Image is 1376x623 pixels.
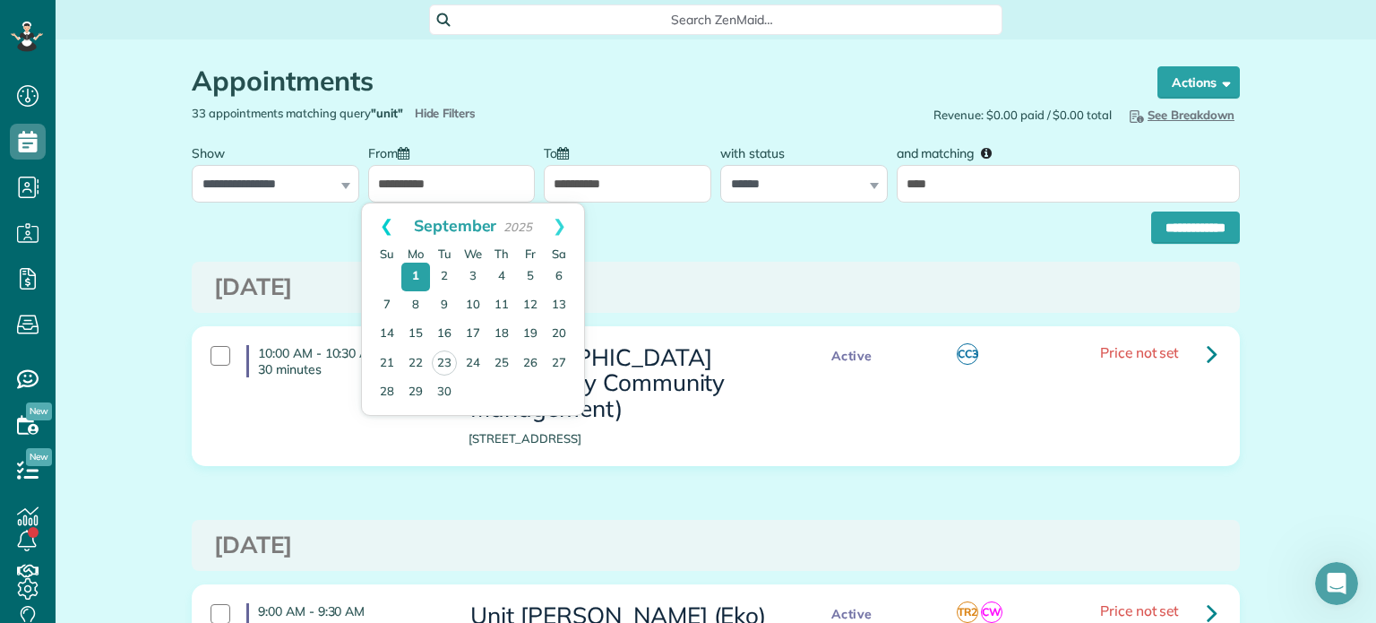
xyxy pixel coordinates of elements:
a: 10 [459,291,487,320]
span: New [26,402,52,420]
div: Account Settings [26,442,332,475]
div: Account Settings [37,449,300,468]
a: 18 [487,320,516,349]
div: 33 appointments matching query [178,105,716,122]
div: • 2h ago [187,271,238,290]
span: Rate your conversation [80,254,226,268]
span: Hide Filters [415,105,477,122]
a: 20 [545,320,573,349]
a: 2 [430,263,459,291]
a: 22 [401,350,430,378]
span: Revenue: $0.00 paid / $0.00 total [933,107,1112,124]
label: From [368,135,418,169]
h3: [GEOGRAPHIC_DATA] (Bridge City Community Management) [469,345,786,422]
span: Price not set [1100,601,1179,619]
span: CC3 [957,343,978,365]
span: Active [822,345,881,368]
span: Saturday [552,247,566,261]
a: 13 [545,291,573,320]
button: Messages [119,458,238,530]
span: New [26,448,52,466]
a: 24 [459,350,487,378]
a: 25 [487,350,516,378]
img: Profile image for Edgar [37,253,73,289]
span: See Breakdown [1126,108,1234,122]
a: 27 [545,350,573,378]
span: 2025 [503,220,532,234]
a: 14 [373,320,401,349]
span: Search for help [37,408,145,427]
span: Thursday [494,247,509,261]
img: Profile image for Edgar [260,29,296,65]
span: Friday [525,247,536,261]
a: 16 [430,320,459,349]
div: Recent messageProfile image for EdgarRate your conversation[PERSON_NAME]•2h ago [18,211,340,305]
a: 8 [401,291,430,320]
p: How can we help? [36,158,322,188]
p: 30 minutes [258,361,442,377]
button: Search for help [26,399,332,435]
button: Actions [1157,66,1240,99]
a: 28 [373,378,401,407]
a: 3 [459,263,487,291]
img: Profile image for Jorge [192,29,228,65]
span: Price not set [1100,343,1179,361]
a: 15 [401,320,430,349]
a: 1 [401,263,430,291]
span: Monday [408,247,424,261]
div: Close [308,29,340,61]
label: and matching [897,135,1005,169]
a: 26 [516,350,545,378]
a: Prev [362,203,411,248]
span: Messages [149,503,211,515]
a: 12 [516,291,545,320]
p: Hi [PERSON_NAME] [36,127,322,158]
span: September [414,215,497,235]
a: 9 [430,291,459,320]
button: Help [239,458,358,530]
p: [STREET_ADDRESS] [469,430,786,447]
iframe: Intercom live chat [1315,562,1358,605]
a: 30 [430,378,459,407]
a: 7 [373,291,401,320]
a: 21 [373,350,401,378]
span: CW [981,601,1002,623]
a: 4 [487,263,516,291]
img: logo [36,34,64,63]
button: See Breakdown [1121,105,1240,125]
span: Sunday [380,247,394,261]
span: Home [39,503,80,515]
a: 5 [516,263,545,291]
span: TR2 [957,601,978,623]
div: Profile image for EdgarRate your conversation[PERSON_NAME]•2h ago [19,238,340,304]
img: Profile image for Ivan [226,29,262,65]
div: Ask a questionAI Agent and team can help [18,314,340,382]
a: 11 [487,291,516,320]
a: 17 [459,320,487,349]
div: Ask a question [37,329,300,348]
a: 19 [516,320,545,349]
a: 29 [401,378,430,407]
a: Hide Filters [415,106,477,120]
a: Next [535,203,584,248]
h4: 10:00 AM - 10:30 AM [246,345,442,377]
span: Wednesday [464,247,482,261]
span: Tuesday [438,247,451,261]
div: Recent message [37,226,322,245]
h3: [DATE] [214,274,1217,300]
label: To [544,135,578,169]
span: Help [284,503,313,515]
a: 6 [545,263,573,291]
h3: [DATE] [214,532,1217,558]
div: [PERSON_NAME] [80,271,184,290]
a: 23 [432,350,457,376]
strong: "unit" [371,106,403,120]
h1: Appointments [192,66,1123,96]
div: AI Agent and team can help [37,348,300,367]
